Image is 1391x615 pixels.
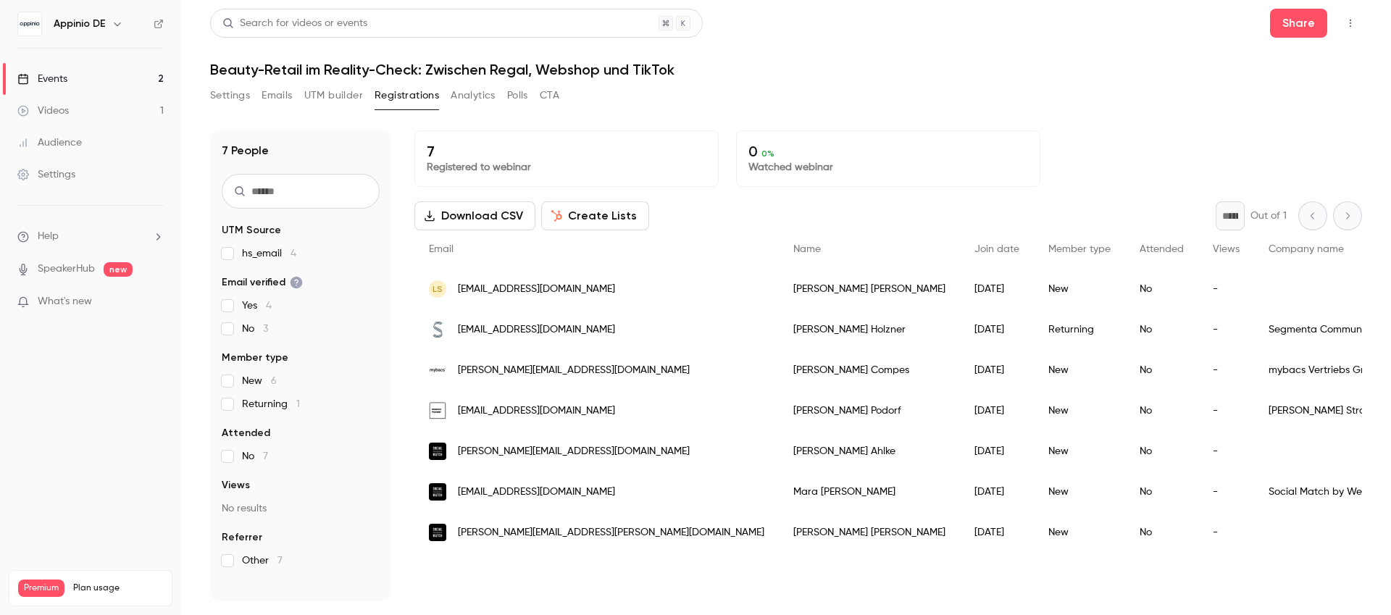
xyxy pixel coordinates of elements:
[540,84,559,107] button: CTA
[960,269,1034,309] div: [DATE]
[1213,244,1240,254] span: Views
[541,201,649,230] button: Create Lists
[1034,431,1125,472] div: New
[210,84,250,107] button: Settings
[458,322,615,338] span: [EMAIL_ADDRESS][DOMAIN_NAME]
[1270,9,1327,38] button: Share
[1034,390,1125,431] div: New
[304,84,363,107] button: UTM builder
[266,301,272,311] span: 4
[1198,350,1254,390] div: -
[1034,350,1125,390] div: New
[242,553,283,568] span: Other
[271,376,277,386] span: 6
[38,262,95,277] a: SpeakerHub
[54,17,106,31] h6: Appinio DE
[458,363,690,378] span: [PERSON_NAME][EMAIL_ADDRESS][DOMAIN_NAME]
[1125,309,1198,350] div: No
[429,321,446,338] img: segmenta.de
[1125,512,1198,553] div: No
[1250,209,1287,223] p: Out of 1
[262,84,292,107] button: Emails
[222,426,270,440] span: Attended
[779,309,960,350] div: [PERSON_NAME] Holzner
[222,478,250,493] span: Views
[433,283,443,296] span: LS
[222,16,367,31] div: Search for videos or events
[458,282,615,297] span: [EMAIL_ADDRESS][DOMAIN_NAME]
[1198,309,1254,350] div: -
[458,444,690,459] span: [PERSON_NAME][EMAIL_ADDRESS][DOMAIN_NAME]
[222,530,262,545] span: Referrer
[429,483,446,501] img: social-match.com
[779,269,960,309] div: [PERSON_NAME] [PERSON_NAME]
[1034,269,1125,309] div: New
[1125,390,1198,431] div: No
[242,322,268,336] span: No
[779,512,960,553] div: [PERSON_NAME] [PERSON_NAME]
[263,451,268,461] span: 7
[277,556,283,566] span: 7
[222,223,281,238] span: UTM Source
[414,201,535,230] button: Download CSV
[1198,512,1254,553] div: -
[210,61,1362,78] h1: Beauty-Retail im Reality-Check: Zwischen Regal, Webshop und TikTok
[960,512,1034,553] div: [DATE]
[427,143,706,160] p: 7
[429,361,446,379] img: mybacs.com
[429,524,446,541] img: social-match.com
[104,262,133,277] span: new
[779,390,960,431] div: [PERSON_NAME] Podorf
[17,104,69,118] div: Videos
[222,275,303,290] span: Email verified
[427,160,706,175] p: Registered to webinar
[242,449,268,464] span: No
[291,248,296,259] span: 4
[458,525,764,540] span: [PERSON_NAME][EMAIL_ADDRESS][PERSON_NAME][DOMAIN_NAME]
[1198,390,1254,431] div: -
[18,580,64,597] span: Premium
[429,443,446,460] img: social-match.com
[960,390,1034,431] div: [DATE]
[263,324,268,334] span: 3
[73,582,163,594] span: Plan usage
[1198,472,1254,512] div: -
[17,167,75,182] div: Settings
[748,160,1028,175] p: Watched webinar
[17,229,164,244] li: help-dropdown-opener
[960,431,1034,472] div: [DATE]
[296,399,300,409] span: 1
[1125,269,1198,309] div: No
[1048,244,1111,254] span: Member type
[748,143,1028,160] p: 0
[17,72,67,86] div: Events
[1198,269,1254,309] div: -
[242,397,300,411] span: Returning
[1125,350,1198,390] div: No
[960,472,1034,512] div: [DATE]
[18,12,41,35] img: Appinio DE
[761,148,774,159] span: 0 %
[1140,244,1184,254] span: Attended
[1034,309,1125,350] div: Returning
[793,244,821,254] span: Name
[17,135,82,150] div: Audience
[974,244,1019,254] span: Join date
[242,374,277,388] span: New
[779,431,960,472] div: [PERSON_NAME] Ahlke
[1125,431,1198,472] div: No
[1125,472,1198,512] div: No
[458,485,615,500] span: [EMAIL_ADDRESS][DOMAIN_NAME]
[222,142,269,159] h1: 7 People
[779,472,960,512] div: Mara [PERSON_NAME]
[507,84,528,107] button: Polls
[429,244,454,254] span: Email
[451,84,496,107] button: Analytics
[375,84,439,107] button: Registrations
[222,501,380,516] p: No results
[222,223,380,568] section: facet-groups
[1034,512,1125,553] div: New
[779,350,960,390] div: [PERSON_NAME] Compes
[242,246,296,261] span: hs_email
[38,294,92,309] span: What's new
